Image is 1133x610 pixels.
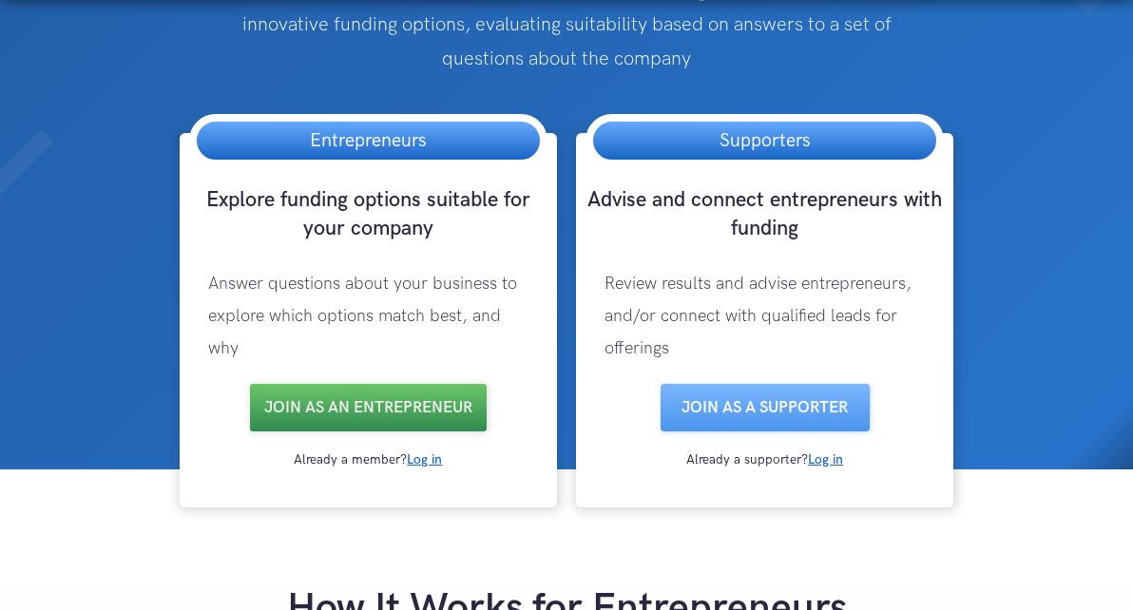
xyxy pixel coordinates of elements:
[250,384,487,431] a: Join as an entrepreneur
[686,451,808,467] span: Already a supporter?
[407,451,442,467] a: Log in
[701,122,829,160] h3: Supporters
[587,187,942,241] span: Advise and connect entrepreneurs with funding
[189,186,547,249] h3: Explore funding options suitable for your company
[661,384,870,431] a: Join as a SUPPORTER
[208,274,517,358] span: Answer questions about your business to explore which options match best, and why
[294,451,407,467] span: Already a member?
[605,274,912,358] span: Review results and advise entrepreneurs, and/or connect with qualified leads for offerings
[291,122,445,160] h3: Entrepreneurs
[808,451,843,467] a: Log in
